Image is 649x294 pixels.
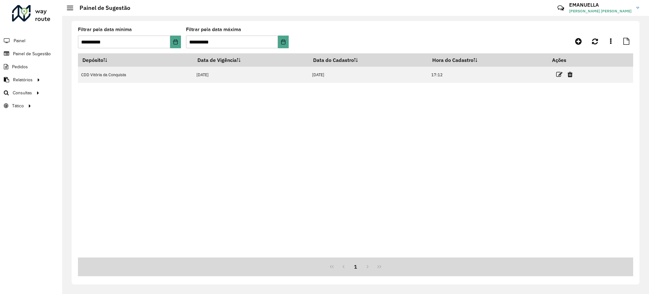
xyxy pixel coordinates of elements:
[170,36,181,48] button: Choose Date
[78,53,193,67] th: Depósito
[428,67,548,83] td: 17:12
[14,37,25,44] span: Painel
[554,1,568,15] a: Contato Rápido
[186,26,241,33] label: Filtrar pela data máxima
[568,70,573,79] a: Excluir
[78,26,132,33] label: Filtrar pela data mínima
[12,63,28,70] span: Pedidos
[12,103,24,109] span: Tático
[193,53,309,67] th: Data de Vigência
[569,2,632,8] h3: EMANUELLA
[193,67,309,83] td: [DATE]
[428,53,548,67] th: Hora do Cadastro
[569,8,632,14] span: [PERSON_NAME] [PERSON_NAME]
[309,67,428,83] td: [DATE]
[78,67,193,83] td: CDD Vitória da Conquista
[350,261,362,273] button: 1
[13,50,51,57] span: Painel de Sugestão
[13,90,32,96] span: Consultas
[548,53,586,67] th: Ações
[556,70,562,79] a: Editar
[278,36,289,48] button: Choose Date
[13,77,33,83] span: Relatórios
[73,4,130,11] h2: Painel de Sugestão
[309,53,428,67] th: Data do Cadastro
